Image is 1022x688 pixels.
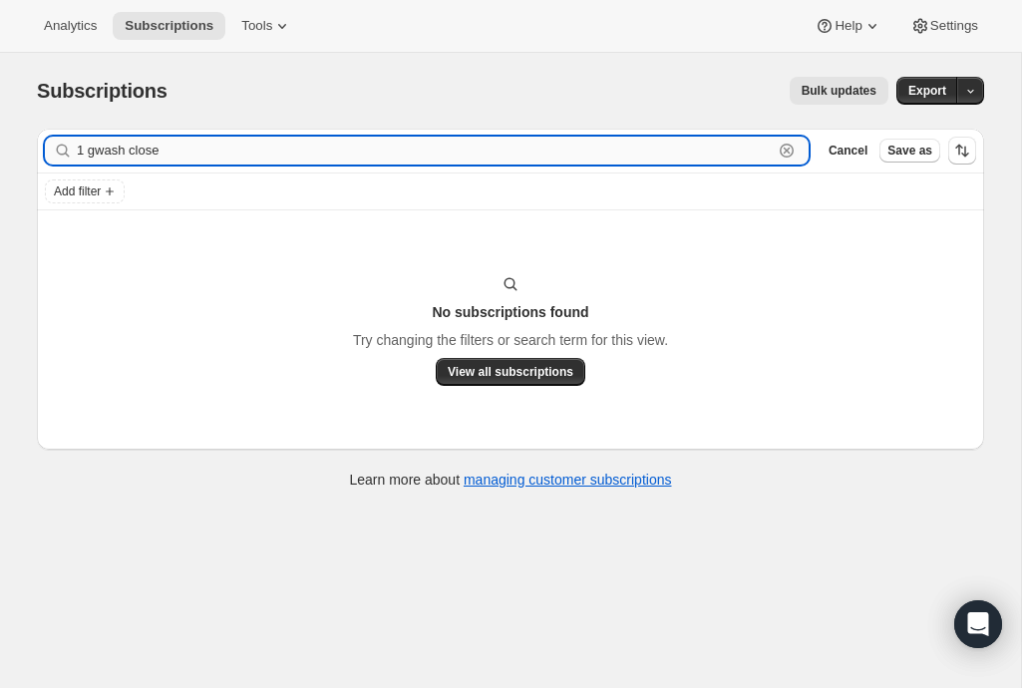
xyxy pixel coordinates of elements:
[32,12,109,40] button: Analytics
[353,330,668,350] p: Try changing the filters or search term for this view.
[77,137,773,165] input: Filter subscribers
[113,12,225,40] button: Subscriptions
[887,143,932,159] span: Save as
[45,179,125,203] button: Add filter
[802,83,876,99] span: Bulk updates
[835,18,861,34] span: Help
[898,12,990,40] button: Settings
[829,143,867,159] span: Cancel
[125,18,213,34] span: Subscriptions
[350,470,672,490] p: Learn more about
[241,18,272,34] span: Tools
[948,137,976,165] button: Sort the results
[821,139,875,163] button: Cancel
[229,12,304,40] button: Tools
[37,80,168,102] span: Subscriptions
[896,77,958,105] button: Export
[777,141,797,161] button: Clear
[448,364,573,380] span: View all subscriptions
[464,472,672,488] a: managing customer subscriptions
[879,139,940,163] button: Save as
[436,358,585,386] button: View all subscriptions
[803,12,893,40] button: Help
[44,18,97,34] span: Analytics
[790,77,888,105] button: Bulk updates
[908,83,946,99] span: Export
[54,183,101,199] span: Add filter
[930,18,978,34] span: Settings
[954,600,1002,648] div: Open Intercom Messenger
[432,302,588,322] h3: No subscriptions found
